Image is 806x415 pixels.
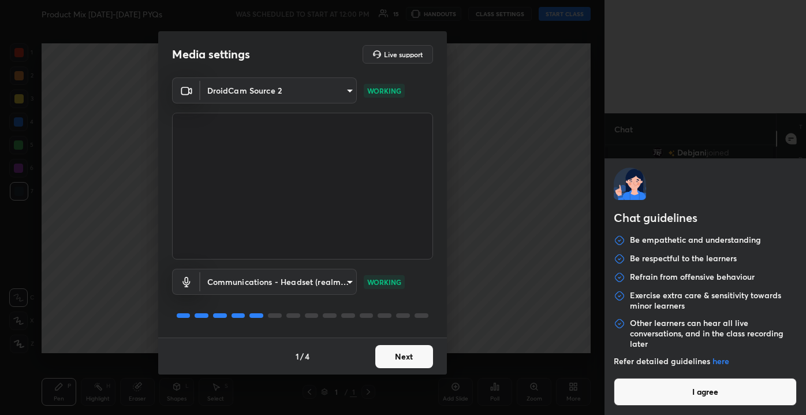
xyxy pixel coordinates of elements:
[200,77,357,103] div: DroidCam Source 2
[296,350,299,362] h4: 1
[614,209,797,229] h2: Chat guidelines
[375,345,433,368] button: Next
[305,350,309,362] h4: 4
[630,253,737,265] p: Be respectful to the learners
[367,86,401,96] p: WORKING
[614,378,797,406] button: I agree
[614,356,797,366] p: Refer detailed guidelines
[712,355,729,366] a: here
[367,277,401,287] p: WORKING
[384,51,423,58] h5: Live support
[300,350,304,362] h4: /
[172,47,250,62] h2: Media settings
[200,269,357,295] div: DroidCam Source 2
[630,235,761,246] p: Be empathetic and understanding
[630,272,755,283] p: Refrain from offensive behaviour
[630,318,797,349] p: Other learners can hear all live conversations, and in the class recording later
[630,290,797,311] p: Exercise extra care & sensitivity towards minor learners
